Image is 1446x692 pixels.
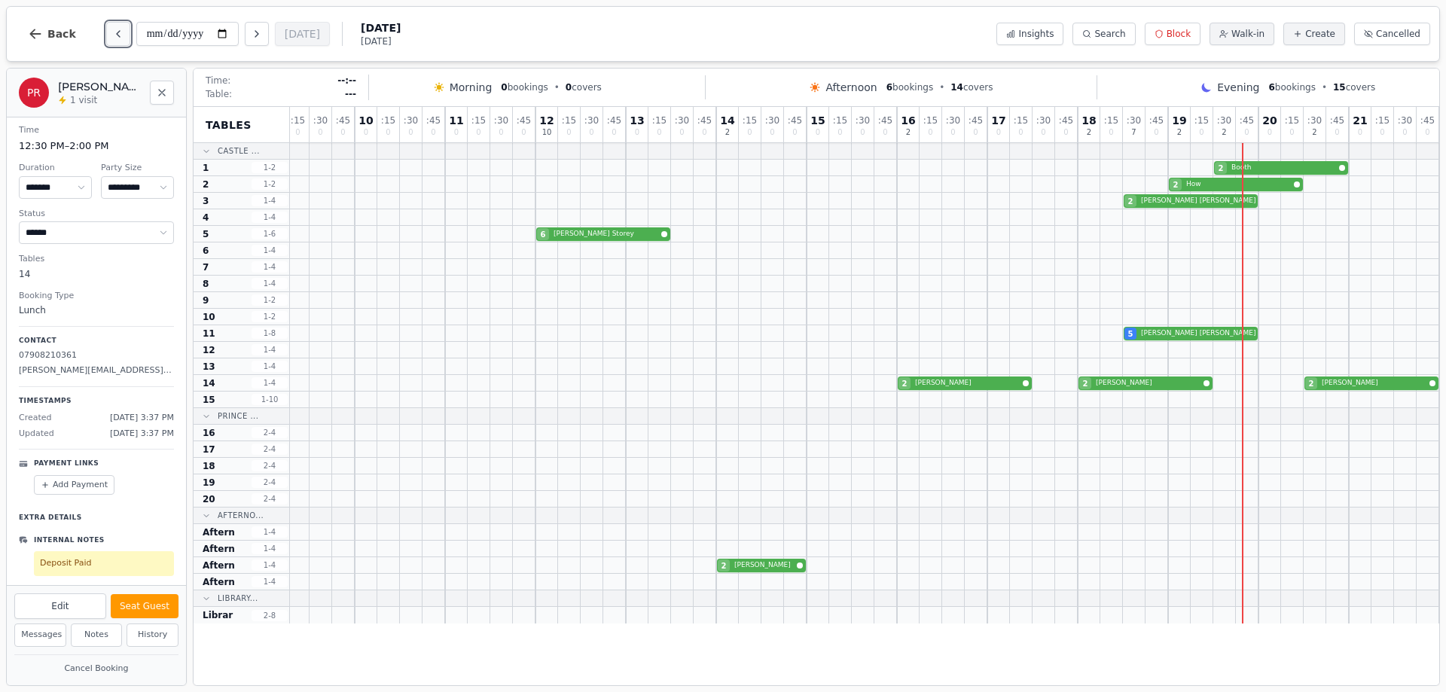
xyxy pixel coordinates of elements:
span: 2 [1309,378,1314,389]
span: 2 - 8 [252,610,288,621]
span: 0 [860,129,865,136]
dt: Booking Type [19,290,174,303]
span: 0 [1425,129,1429,136]
span: 1 - 4 [252,344,288,355]
span: : 30 [675,116,689,125]
span: : 15 [833,116,847,125]
span: 6 [203,245,209,257]
span: Aftern [203,576,235,588]
span: : 30 [765,116,779,125]
span: : 30 [946,116,960,125]
p: Extra Details [19,507,174,523]
dt: Status [19,208,174,221]
button: Create [1283,23,1345,45]
span: 2 - 4 [252,493,288,505]
span: 0 [1154,129,1158,136]
span: 0 [837,129,842,136]
span: bookings [1268,81,1315,93]
span: 6 [886,82,892,93]
span: : 15 [923,116,938,125]
span: : 30 [1307,116,1322,125]
span: Evening [1217,80,1259,95]
span: 15 [810,115,825,126]
span: 0 [1402,129,1407,136]
span: 2 - 4 [252,460,288,471]
span: 0 [1380,129,1384,136]
span: 0 [589,129,593,136]
button: History [127,623,178,647]
span: : 30 [1127,116,1141,125]
span: 1 - 4 [252,278,288,289]
span: 2 [725,129,730,136]
span: 10 [203,311,215,323]
dd: 12:30 PM – 2:00 PM [19,139,174,154]
span: Table: [206,88,232,100]
span: 0 [566,82,572,93]
button: Previous day [106,22,130,46]
span: Booth [1231,163,1336,173]
button: Search [1072,23,1135,45]
span: 0 [454,129,459,136]
p: Timestamps [19,396,174,407]
span: 0 [770,129,774,136]
span: bookings [886,81,933,93]
span: 11 [203,328,215,340]
span: : 30 [404,116,418,125]
span: Create [1305,28,1335,40]
span: 0 [1244,129,1249,136]
span: : 45 [336,116,350,125]
span: 1 - 8 [252,328,288,339]
span: 5 [1128,328,1133,340]
span: 1 - 4 [252,576,288,587]
span: 16 [901,115,915,126]
span: • [939,81,944,93]
span: 12 [203,344,215,356]
span: [DATE] 3:37 PM [110,428,174,441]
span: 0 [1199,129,1203,136]
span: 0 [702,129,706,136]
button: Insights [996,23,1063,45]
span: 0 [996,129,1001,136]
dt: Tables [19,253,174,266]
span: : 30 [856,116,870,125]
p: Contact [19,336,174,346]
span: 6 [541,229,546,240]
span: 11 [449,115,463,126]
span: covers [1333,81,1375,93]
span: 1 - 4 [252,212,288,223]
span: 15 [203,394,215,406]
span: 1 [203,162,209,174]
span: Search [1094,28,1125,40]
span: [DATE] [361,35,401,47]
span: 14 [720,115,734,126]
span: Aftern [203,543,235,555]
p: Internal Notes [34,535,105,546]
span: 14 [950,82,963,93]
p: Deposit Paid [40,557,168,570]
span: Aftern [203,526,235,538]
span: 0 [612,129,616,136]
span: 2 [721,560,727,572]
button: Add Payment [34,475,114,495]
span: 1 - 2 [252,294,288,306]
span: 17 [203,444,215,456]
span: 0 [566,129,571,136]
button: Cancelled [1354,23,1430,45]
span: Cancelled [1376,28,1420,40]
span: [DATE] 3:37 PM [110,412,174,425]
dd: Lunch [19,303,174,317]
button: Messages [14,623,66,647]
span: 0 [386,129,390,136]
span: 0 [1041,129,1045,136]
button: Next day [245,22,269,46]
span: 2 [1083,378,1088,389]
span: 3 [203,195,209,207]
span: 2 [902,378,908,389]
span: : 15 [1285,116,1299,125]
span: 19 [1172,115,1186,126]
span: 15 [1333,82,1346,93]
span: [PERSON_NAME] [1322,378,1426,389]
span: 2 [1173,179,1179,191]
span: 0 [792,129,797,136]
span: Librar [203,609,233,621]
